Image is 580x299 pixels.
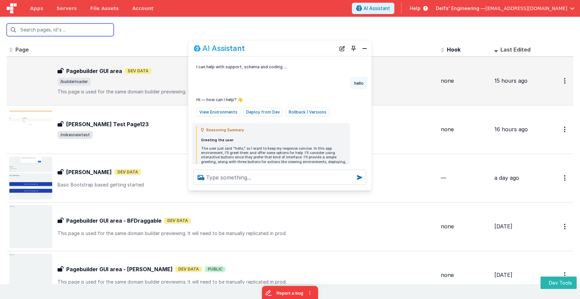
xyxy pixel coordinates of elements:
[196,108,240,117] button: View Environments
[90,5,119,12] span: File Assets
[560,123,571,136] button: Options
[58,131,93,139] span: /mikesnewtest
[354,80,364,87] p: hello
[541,277,577,289] button: Dev Tools
[58,279,436,285] p: This page is used for the same domain builder previewing. It will need to be manually replicated ...
[286,108,329,117] button: Rollback / Versions
[58,78,91,86] span: /builderloader
[175,266,202,272] span: Dev Data
[205,266,225,272] span: Public
[494,174,519,181] span: a day ago
[201,146,346,173] p: The user just said "hello," so I want to keep my response concise. In this app environment, I’ll ...
[30,5,43,12] span: Apps
[164,218,191,224] span: Dev Data
[349,44,358,53] button: Toggle Pin
[560,74,571,88] button: Options
[436,5,485,12] span: Delfs' Engineering —
[364,5,390,12] span: AI Assistant
[447,46,461,53] span: Hook
[66,217,162,225] h3: Pagebuilder GUI area - BFDraggable
[436,5,575,12] button: Delfs' Engineering — [EMAIL_ADDRESS][DOMAIN_NAME]
[352,3,394,14] button: AI Assistant
[57,5,77,12] span: Servers
[494,272,512,278] span: [DATE]
[494,223,512,230] span: [DATE]
[66,67,122,75] h3: Pagebuilder GUI area
[243,108,283,117] button: Deploy from Dev
[560,268,571,282] button: Options
[441,271,489,279] div: none
[441,126,489,133] div: none
[58,230,436,237] p: This page is used for the same domain builder previewing. It will need to be manually replicated ...
[441,77,489,85] div: none
[66,120,149,128] h3: [PERSON_NAME] Test Page123
[66,168,112,176] h3: [PERSON_NAME]
[196,63,346,70] p: I can help with support, schema and coding ...
[201,138,233,142] strong: Greeting the user
[202,44,245,52] h2: AI Assistant
[7,23,114,36] input: Search pages, id's ...
[66,265,173,273] h3: Pagebuilder GUI area - [PERSON_NAME]
[114,169,141,175] span: Dev Data
[441,223,489,230] div: none
[494,77,527,84] span: 15 hours ago
[560,220,571,233] button: Options
[15,46,29,53] span: Page
[494,126,528,133] span: 16 hours ago
[500,46,530,53] span: Last Edited
[560,171,571,185] button: Options
[206,126,244,134] span: Reasoning Summary
[410,5,420,12] span: Help
[196,96,346,103] p: Hi — how can I help? 👋
[125,68,152,74] span: Dev Data
[337,44,347,53] button: New Chat
[58,88,436,95] p: This page is used for the same domain builder previewing. It will need to be manually replicated ...
[360,44,369,53] button: Close
[441,174,446,181] span: —
[58,181,436,188] p: Basic Bootstrap based getting started
[485,5,567,12] span: [EMAIL_ADDRESS][DOMAIN_NAME]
